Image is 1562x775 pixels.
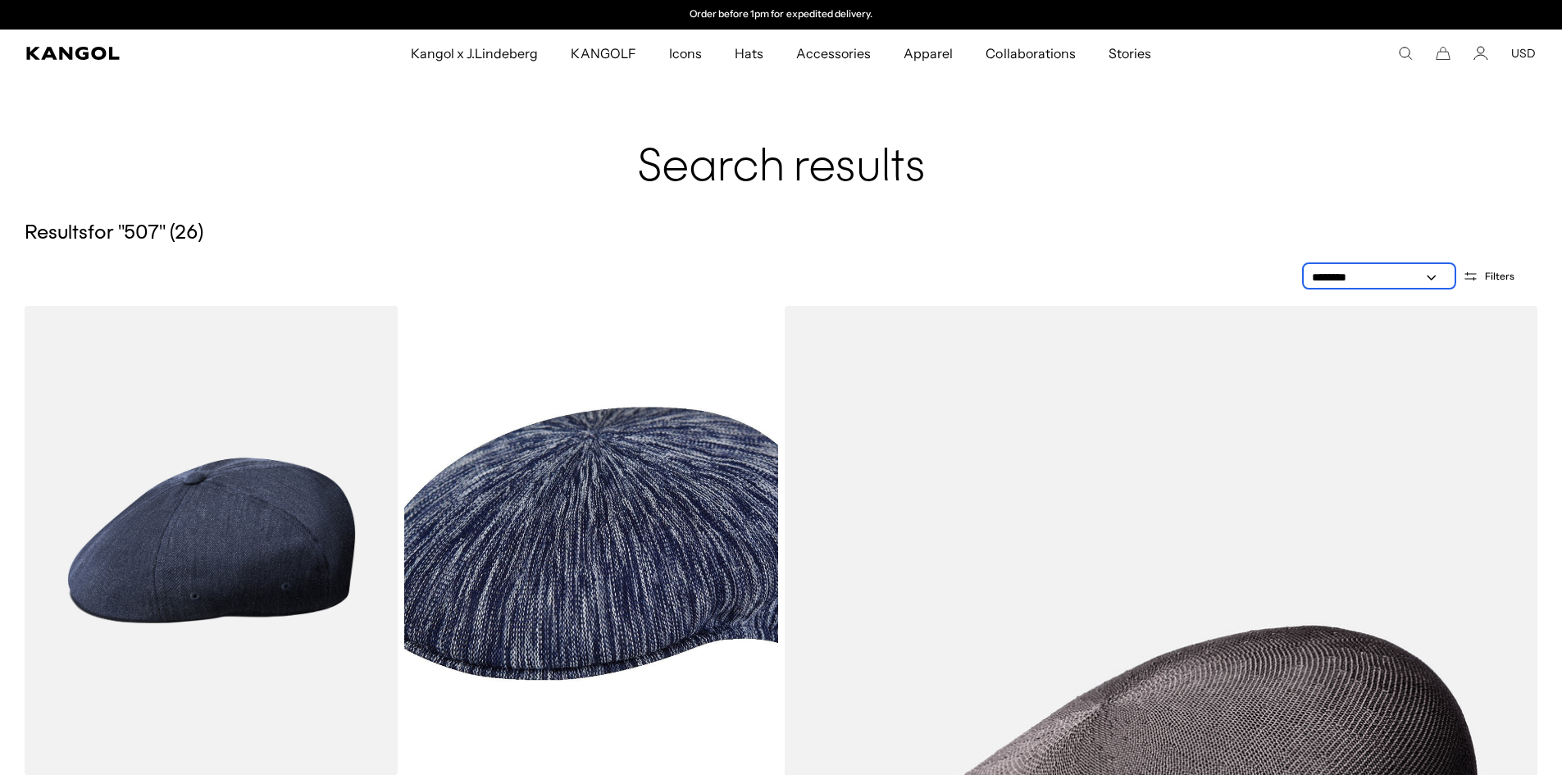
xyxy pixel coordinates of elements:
span: Icons [669,30,702,77]
div: Announcement [613,8,950,21]
a: Hats [718,30,780,77]
a: Accessories [780,30,887,77]
button: Cart [1436,46,1450,61]
img: Patriot Tropic™ 504 [404,306,777,775]
select: Sort by: Price, low to high [1305,269,1453,286]
a: Stories [1092,30,1168,77]
img: Wool FlexFit® 504 [25,306,398,775]
a: KANGOLF [554,30,652,77]
span: KANGOLF [571,30,635,77]
a: Kangol x J.Lindeberg [394,30,555,77]
h1: Search results [25,90,1537,195]
button: USD [1511,46,1536,61]
span: Kangol x J.Lindeberg [411,30,539,77]
button: Open filters [1453,269,1524,284]
span: Hats [735,30,763,77]
span: Accessories [796,30,871,77]
span: Apparel [904,30,953,77]
span: Filters [1485,271,1514,282]
div: 2 of 2 [613,8,950,21]
a: Apparel [887,30,969,77]
h5: Results for " 507 " ( 26 ) [25,221,1537,246]
a: Account [1473,46,1488,61]
a: Kangol [26,47,271,60]
span: Stories [1109,30,1151,77]
span: Collaborations [986,30,1075,77]
a: Icons [653,30,718,77]
p: Order before 1pm for expedited delivery. [690,8,872,21]
a: Collaborations [969,30,1091,77]
summary: Search here [1398,46,1413,61]
slideshow-component: Announcement bar [613,8,950,21]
